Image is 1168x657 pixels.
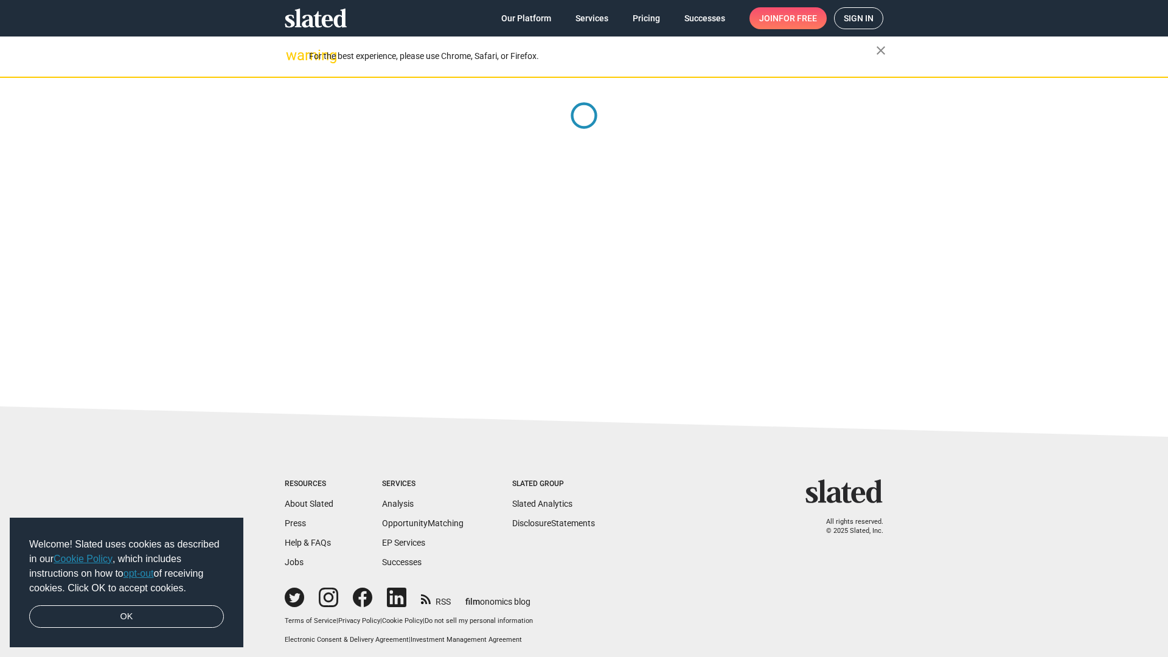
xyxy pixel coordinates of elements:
[512,479,595,489] div: Slated Group
[575,7,608,29] span: Services
[286,48,301,63] mat-icon: warning
[336,617,338,625] span: |
[813,518,883,535] p: All rights reserved. © 2025 Slated, Inc.
[492,7,561,29] a: Our Platform
[465,586,530,608] a: filmonomics blog
[566,7,618,29] a: Services
[501,7,551,29] span: Our Platform
[123,568,154,579] a: opt-out
[382,538,425,547] a: EP Services
[834,7,883,29] a: Sign in
[382,557,422,567] a: Successes
[285,538,331,547] a: Help & FAQs
[411,636,522,644] a: Investment Management Agreement
[425,617,533,626] button: Do not sell my personal information
[285,636,409,644] a: Electronic Consent & Delivery Agreement
[779,7,817,29] span: for free
[29,537,224,596] span: Welcome! Slated uses cookies as described in our , which includes instructions on how to of recei...
[749,7,827,29] a: Joinfor free
[285,499,333,509] a: About Slated
[844,8,874,29] span: Sign in
[10,518,243,648] div: cookieconsent
[684,7,725,29] span: Successes
[512,499,572,509] a: Slated Analytics
[29,605,224,628] a: dismiss cookie message
[285,479,333,489] div: Resources
[465,597,480,607] span: film
[675,7,735,29] a: Successes
[759,7,817,29] span: Join
[285,617,336,625] a: Terms of Service
[409,636,411,644] span: |
[633,7,660,29] span: Pricing
[421,589,451,608] a: RSS
[874,43,888,58] mat-icon: close
[512,518,595,528] a: DisclosureStatements
[382,617,423,625] a: Cookie Policy
[382,499,414,509] a: Analysis
[382,518,464,528] a: OpportunityMatching
[285,518,306,528] a: Press
[54,554,113,564] a: Cookie Policy
[285,557,304,567] a: Jobs
[338,617,380,625] a: Privacy Policy
[380,617,382,625] span: |
[382,479,464,489] div: Services
[623,7,670,29] a: Pricing
[309,48,876,64] div: For the best experience, please use Chrome, Safari, or Firefox.
[423,617,425,625] span: |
